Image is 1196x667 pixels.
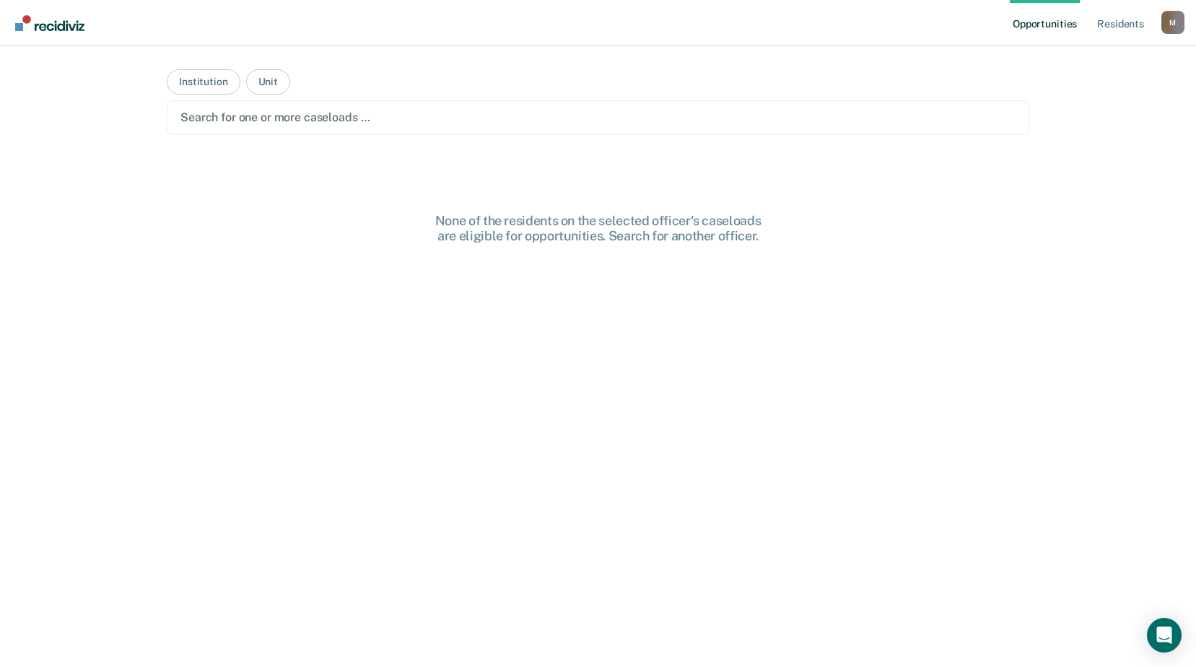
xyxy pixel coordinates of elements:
button: Unit [246,69,290,95]
div: Open Intercom Messenger [1147,618,1182,653]
img: Recidiviz [15,15,84,31]
div: M [1161,11,1184,34]
button: Profile dropdown button [1161,11,1184,34]
button: Institution [167,69,240,95]
div: None of the residents on the selected officer's caseloads are eligible for opportunities. Search ... [367,213,829,244]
